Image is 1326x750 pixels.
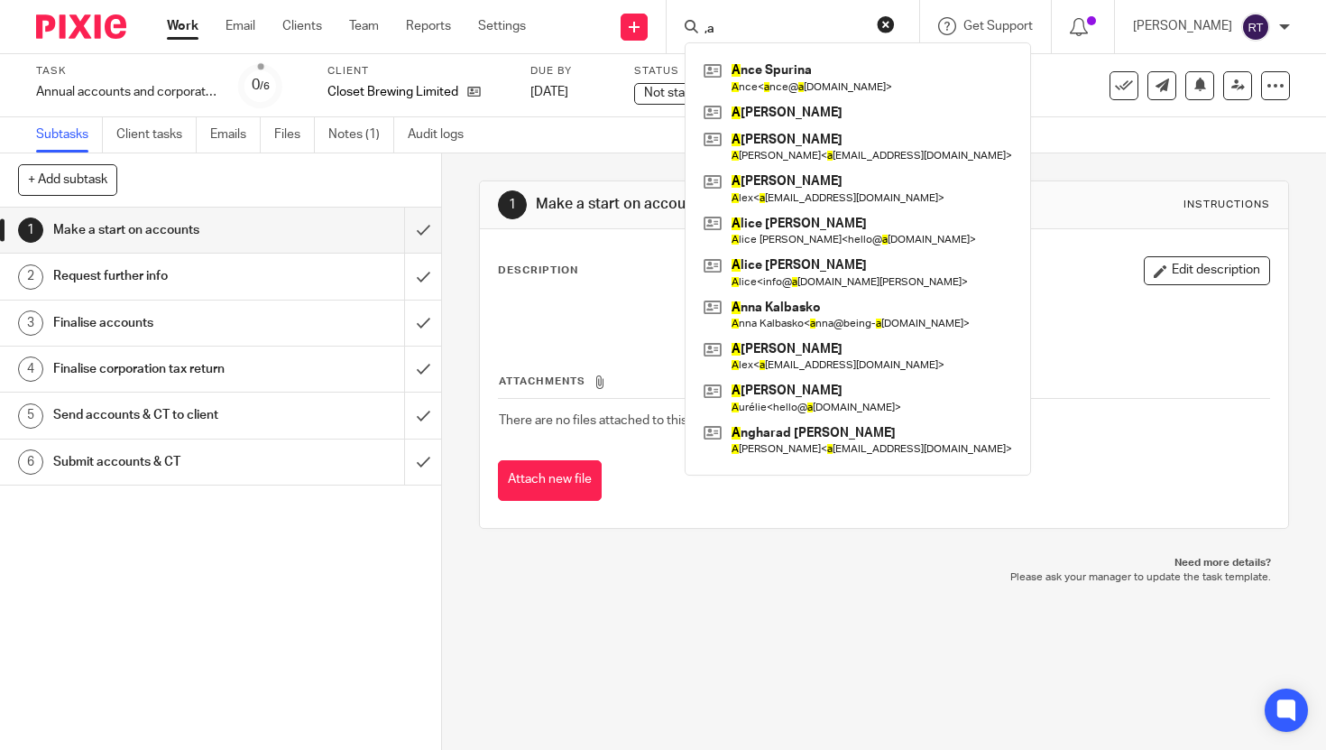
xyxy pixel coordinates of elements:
[36,83,216,101] div: Annual accounts and corporation tax return
[349,17,379,35] a: Team
[497,556,1271,570] p: Need more details?
[226,17,255,35] a: Email
[1183,198,1270,212] div: Instructions
[18,218,43,243] div: 1
[1144,256,1270,285] button: Edit description
[274,117,315,153] a: Files
[53,449,275,476] h1: Submit accounts & CT
[877,15,895,33] button: Clear
[282,17,322,35] a: Clients
[18,164,117,195] button: + Add subtask
[18,449,43,475] div: 6
[53,310,275,337] h1: Finalise accounts
[18,310,43,336] div: 3
[703,22,865,38] input: Search
[53,217,275,244] h1: Make a start on accounts
[36,117,103,153] a: Subtasks
[327,83,458,101] p: Closet Brewing Limited
[18,356,43,382] div: 4
[406,17,451,35] a: Reports
[499,376,585,386] span: Attachments
[1241,13,1270,42] img: svg%3E
[634,64,815,79] label: Status
[408,117,477,153] a: Audit logs
[328,117,394,153] a: Notes (1)
[498,460,602,501] button: Attach new file
[18,403,43,429] div: 5
[498,264,578,278] p: Description
[53,263,275,290] h1: Request further info
[497,570,1271,585] p: Please ask your manager to update the task template.
[498,190,527,219] div: 1
[1133,17,1232,35] p: [PERSON_NAME]
[210,117,261,153] a: Emails
[478,17,526,35] a: Settings
[53,356,275,383] h1: Finalise corporation tax return
[530,86,568,98] span: [DATE]
[252,75,270,96] div: 0
[644,87,708,99] span: Not started
[18,264,43,290] div: 2
[327,64,508,79] label: Client
[499,414,716,427] span: There are no files attached to this task.
[963,20,1033,32] span: Get Support
[260,81,270,91] small: /6
[167,17,198,35] a: Work
[53,402,275,429] h1: Send accounts & CT to client
[116,117,197,153] a: Client tasks
[36,64,216,79] label: Task
[36,14,126,39] img: Pixie
[536,195,922,214] h1: Make a start on accounts
[530,64,612,79] label: Due by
